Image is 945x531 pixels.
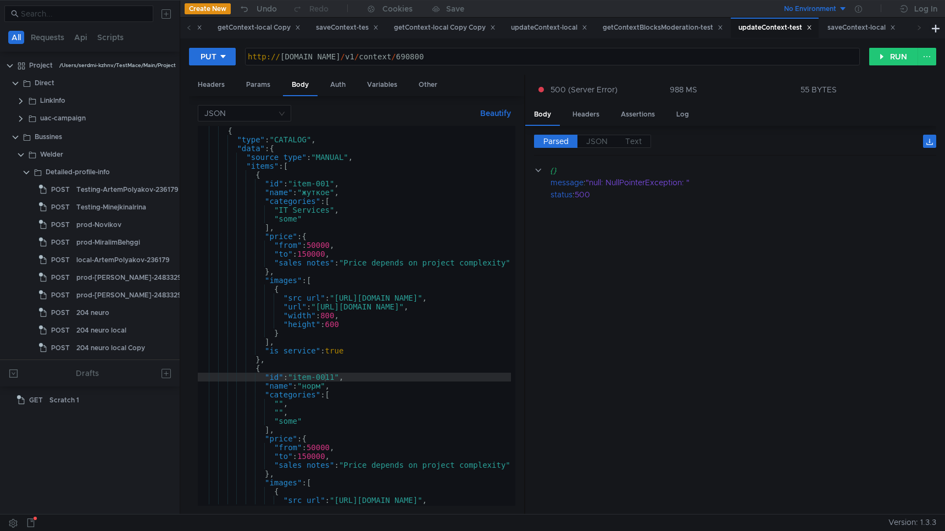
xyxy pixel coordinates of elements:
[51,217,70,233] span: POST
[550,164,921,176] div: {}
[801,85,837,95] div: 55 BYTES
[51,322,70,339] span: POST
[869,48,918,65] button: RUN
[358,75,406,95] div: Variables
[476,107,515,120] button: Beautify
[551,84,618,96] span: 500 (Server Error)
[51,199,70,215] span: POST
[603,22,723,34] div: getContextBlocksModeration-test
[76,322,126,339] div: 204 neuro local
[76,252,170,268] div: local-ArtemPolyakov-236179
[738,22,812,34] div: updateContext-test
[316,22,379,34] div: saveContext-tes
[51,252,70,268] span: POST
[51,305,70,321] span: POST
[51,269,70,286] span: POST
[46,164,110,180] div: Detailed-profile-info
[564,104,608,125] div: Headers
[71,31,91,44] button: Api
[543,136,569,146] span: Parsed
[40,92,65,109] div: LinkInfo
[446,5,464,13] div: Save
[201,51,216,63] div: PUT
[586,136,608,146] span: JSON
[21,8,147,20] input: Search...
[888,515,936,530] span: Version: 1.3.3
[46,358,85,375] div: service-feed
[321,75,354,95] div: Auth
[8,31,24,44] button: All
[51,234,70,251] span: POST
[551,176,583,189] div: message
[257,2,277,15] div: Undo
[231,1,285,17] button: Undo
[51,340,70,356] span: POST
[76,367,99,380] div: Drafts
[382,2,413,15] div: Cookies
[551,176,936,189] div: :
[29,392,43,408] span: GET
[40,110,86,126] div: uac-campaign
[670,85,697,95] div: 988 MS
[49,392,79,408] div: Scratch 1
[29,57,53,74] div: Project
[410,75,446,95] div: Other
[76,305,109,321] div: 204 neuro
[586,176,922,189] div: "null: NullPointerException: "
[35,75,54,91] div: Direct
[76,217,121,233] div: prod-Novikov
[76,287,201,303] div: prod-[PERSON_NAME]-2483329 Copy
[35,129,62,145] div: Bussines
[551,189,572,201] div: status
[525,104,560,126] div: Body
[76,181,179,198] div: Testing-ArtemPolyakov-236179
[76,199,146,215] div: Testing-MinejkinaIrina
[668,104,698,125] div: Log
[612,104,664,125] div: Assertions
[218,22,301,34] div: getContext-local Copy
[59,57,176,74] div: /Users/serdmi-kzhnv/TestMace/Main/Project
[94,31,127,44] button: Scripts
[76,340,145,356] div: 204 neuro local Copy
[914,2,937,15] div: Log In
[189,48,236,65] button: PUT
[827,22,896,34] div: saveContext-local
[511,22,587,34] div: updateContext-local
[625,136,642,146] span: Text
[309,2,329,15] div: Redo
[51,287,70,303] span: POST
[185,3,231,14] button: Create New
[76,269,182,286] div: prod-[PERSON_NAME]-2483329
[283,75,318,96] div: Body
[575,189,921,201] div: 500
[237,75,279,95] div: Params
[784,4,836,14] div: No Environment
[394,22,496,34] div: getContext-local Copy Copy
[76,234,140,251] div: prod-MiralimBehggi
[51,181,70,198] span: POST
[189,75,234,95] div: Headers
[551,189,936,201] div: :
[40,146,63,163] div: Welder
[27,31,68,44] button: Requests
[285,1,336,17] button: Redo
